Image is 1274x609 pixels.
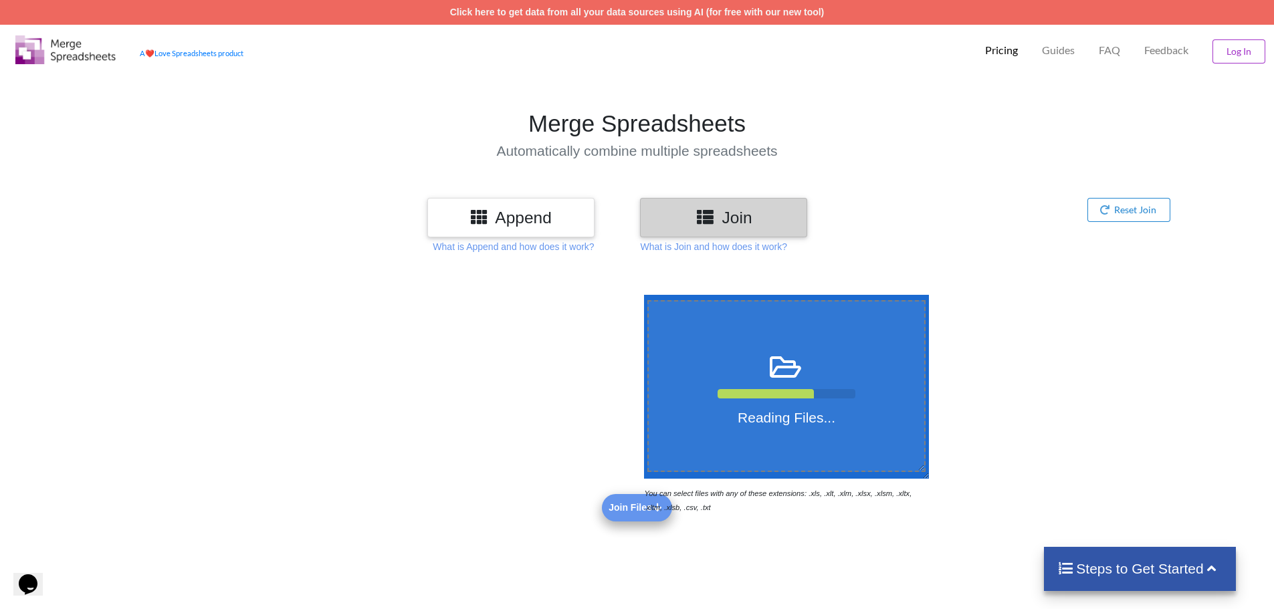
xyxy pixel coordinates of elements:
[649,409,925,426] h4: Reading Files...
[450,7,825,17] a: Click here to get data from all your data sources using AI (for free with our new tool)
[1042,43,1075,57] p: Guides
[433,240,594,253] p: What is Append and how does it work?
[1057,560,1223,577] h4: Steps to Get Started
[985,43,1018,57] p: Pricing
[644,489,912,511] i: You can select files with any of these extensions: .xls, .xlt, .xlm, .xlsx, .xlsm, .xltx, .xltm, ...
[1212,39,1265,64] button: Log In
[1087,198,1171,222] button: Reset Join
[13,556,56,596] iframe: chat widget
[1099,43,1120,57] p: FAQ
[1144,45,1188,55] span: Feedback
[145,49,154,57] span: heart
[140,49,243,57] a: AheartLove Spreadsheets product
[640,240,786,253] p: What is Join and how does it work?
[15,35,116,64] img: Logo.png
[437,208,585,227] h3: Append
[650,208,797,227] h3: Join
